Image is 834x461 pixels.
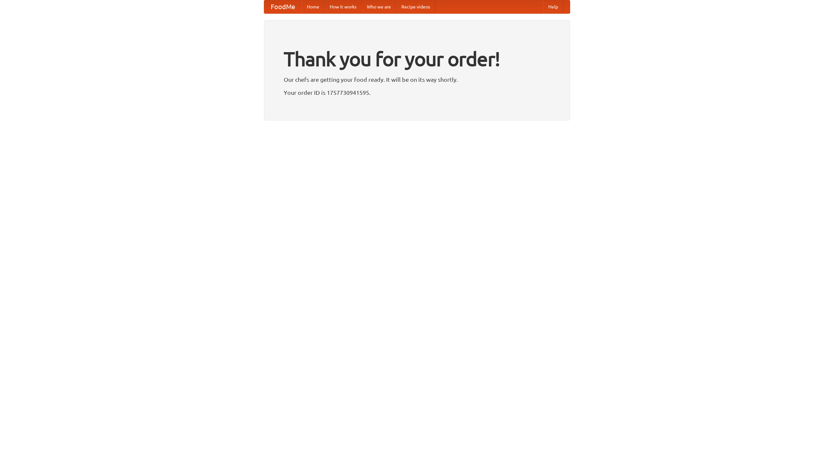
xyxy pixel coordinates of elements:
a: Home [302,0,324,13]
p: Our chefs are getting your food ready. It will be on its way shortly. [284,75,550,84]
a: How it works [324,0,362,13]
a: Recipe videos [396,0,435,13]
a: Who we are [362,0,396,13]
a: Help [543,0,563,13]
p: Your order ID is 1757730941595. [284,88,550,97]
h1: Thank you for your order! [284,43,550,75]
a: FoodMe [264,0,302,13]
